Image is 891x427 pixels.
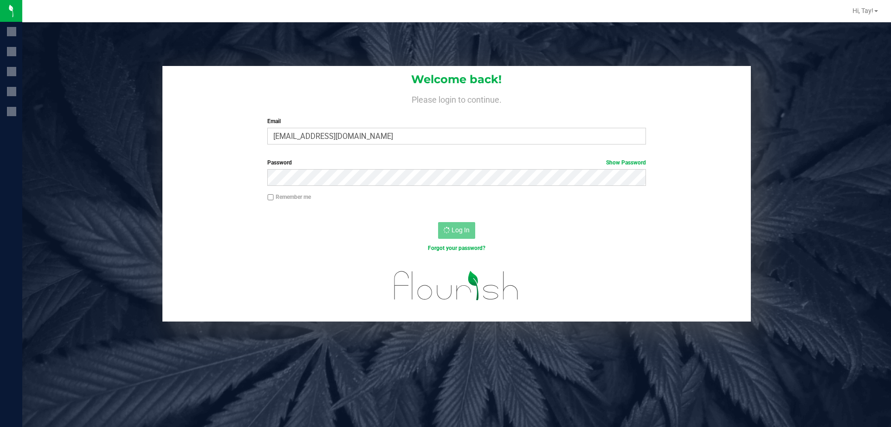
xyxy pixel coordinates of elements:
[267,194,274,201] input: Remember me
[267,159,292,166] span: Password
[162,93,751,104] h4: Please login to continue.
[162,73,751,85] h1: Welcome back!
[438,222,475,239] button: Log In
[267,117,646,125] label: Email
[452,226,470,234] span: Log In
[383,262,530,309] img: flourish_logo.svg
[267,193,311,201] label: Remember me
[428,245,485,251] a: Forgot your password?
[606,159,646,166] a: Show Password
[852,7,873,14] span: Hi, Tay!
